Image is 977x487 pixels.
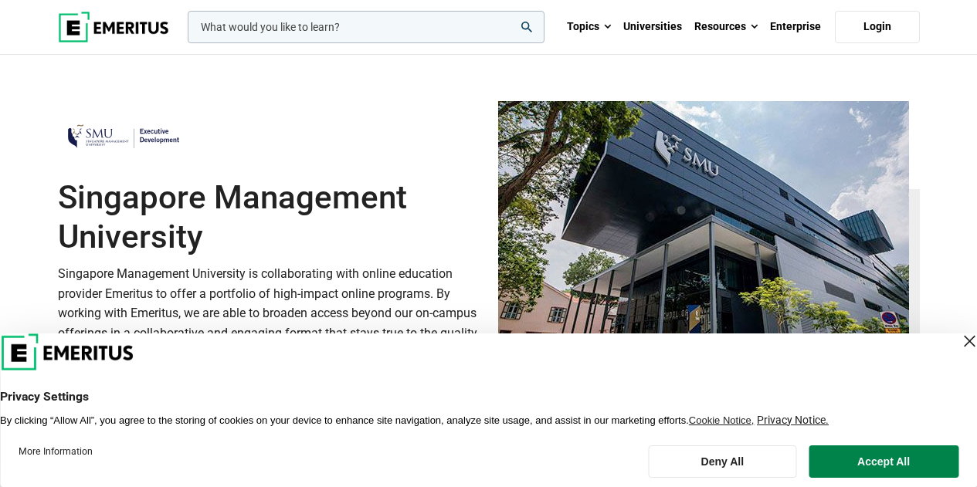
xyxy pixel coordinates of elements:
[58,264,480,363] p: Singapore Management University is collaborating with online education provider Emeritus to offer...
[188,11,544,43] input: woocommerce-product-search-field-0
[58,178,480,256] h1: Singapore Management University
[835,11,920,43] a: Login
[58,113,189,159] img: Singapore Management University
[498,101,909,384] img: Singapore Management University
